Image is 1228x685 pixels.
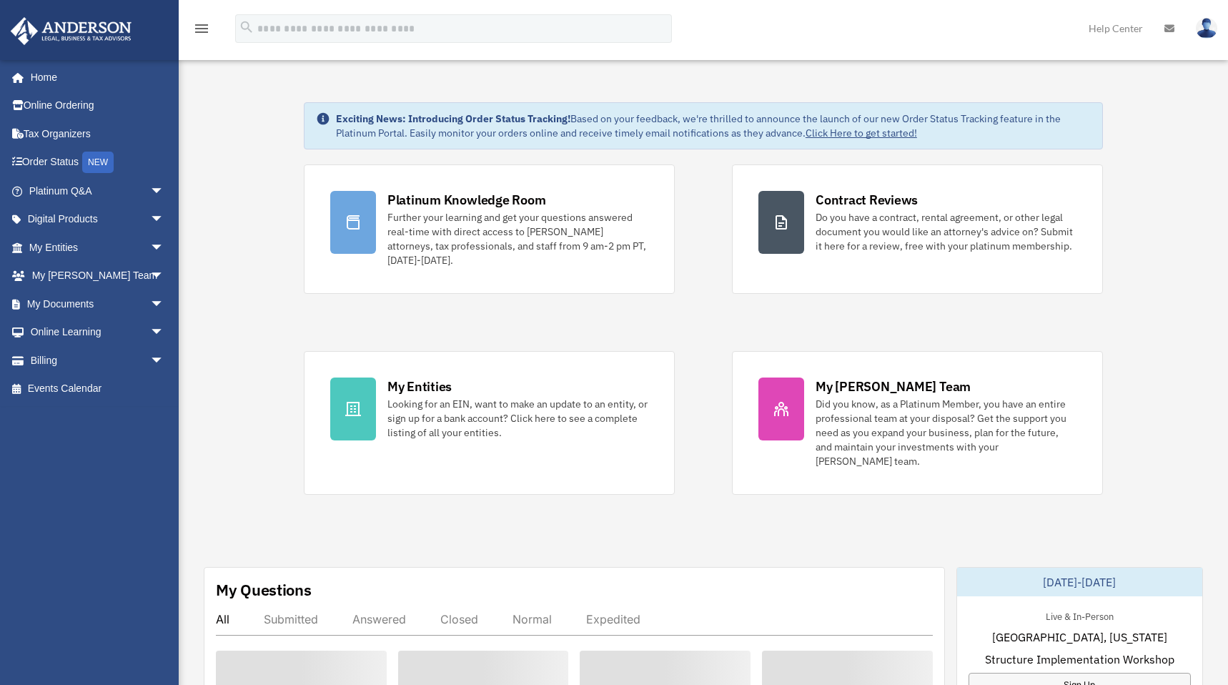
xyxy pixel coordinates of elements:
div: Expedited [586,612,640,626]
a: Online Ordering [10,92,186,120]
div: Contract Reviews [816,191,918,209]
a: Online Learningarrow_drop_down [10,318,186,347]
img: Anderson Advisors Platinum Portal [6,17,136,45]
div: Normal [513,612,552,626]
span: [GEOGRAPHIC_DATA], [US_STATE] [992,629,1167,646]
div: Looking for an EIN, want to make an update to an entity, or sign up for a bank account? Click her... [387,397,648,440]
span: arrow_drop_down [150,318,179,348]
span: arrow_drop_down [150,290,179,319]
div: NEW [82,152,114,173]
a: Order StatusNEW [10,148,186,177]
a: My Documentsarrow_drop_down [10,290,186,318]
img: User Pic [1196,18,1217,39]
a: Billingarrow_drop_down [10,346,186,375]
a: Platinum Q&Aarrow_drop_down [10,177,186,205]
span: arrow_drop_down [150,233,179,262]
a: My Entitiesarrow_drop_down [10,233,186,262]
div: Further your learning and get your questions answered real-time with direct access to [PERSON_NAM... [387,210,648,267]
div: All [216,612,229,626]
a: Contract Reviews Do you have a contract, rental agreement, or other legal document you would like... [732,164,1103,294]
span: arrow_drop_down [150,205,179,235]
a: My [PERSON_NAME] Team Did you know, as a Platinum Member, you have an entire professional team at... [732,351,1103,495]
a: Events Calendar [10,375,186,403]
a: My [PERSON_NAME] Teamarrow_drop_down [10,262,186,290]
div: Answered [352,612,406,626]
div: My Entities [387,378,452,395]
span: arrow_drop_down [150,177,179,206]
div: My Questions [216,579,312,601]
div: Closed [440,612,478,626]
a: Tax Organizers [10,119,186,148]
div: [DATE]-[DATE] [957,568,1203,596]
a: Click Here to get started! [806,127,917,139]
strong: Exciting News: Introducing Order Status Tracking! [336,112,570,125]
a: Home [10,63,179,92]
a: menu [193,25,210,37]
i: menu [193,20,210,37]
i: search [239,19,254,35]
span: Structure Implementation Workshop [985,651,1174,668]
div: Based on your feedback, we're thrilled to announce the launch of our new Order Status Tracking fe... [336,112,1091,140]
div: Did you know, as a Platinum Member, you have an entire professional team at your disposal? Get th... [816,397,1076,468]
a: Platinum Knowledge Room Further your learning and get your questions answered real-time with dire... [304,164,675,294]
div: My [PERSON_NAME] Team [816,378,971,395]
div: Live & In-Person [1034,608,1125,623]
div: Platinum Knowledge Room [387,191,546,209]
div: Submitted [264,612,318,626]
span: arrow_drop_down [150,346,179,375]
a: My Entities Looking for an EIN, want to make an update to an entity, or sign up for a bank accoun... [304,351,675,495]
a: Digital Productsarrow_drop_down [10,205,186,234]
span: arrow_drop_down [150,262,179,291]
div: Do you have a contract, rental agreement, or other legal document you would like an attorney's ad... [816,210,1076,253]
